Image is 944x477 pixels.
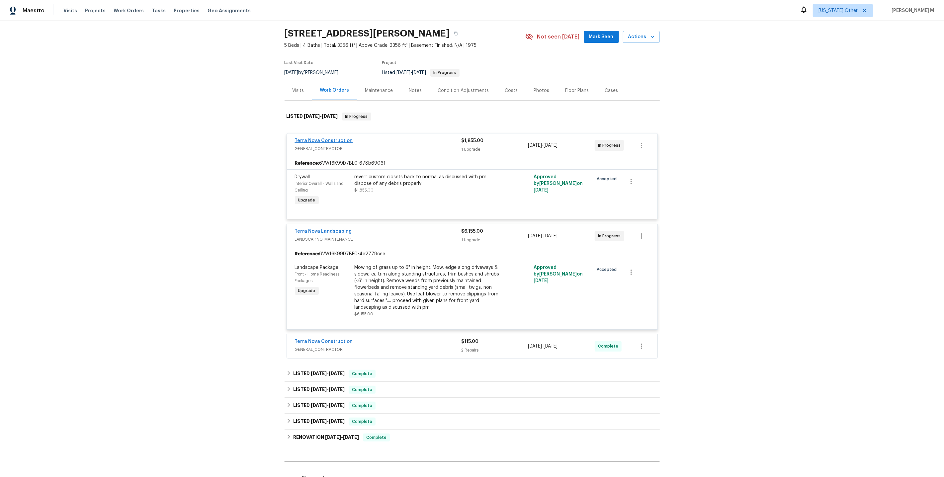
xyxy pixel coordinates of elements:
[325,435,359,439] span: -
[355,264,500,311] div: Mowing of grass up to 6" in height. Mow, edge along driveways & sidewalks, trim along standing st...
[397,70,411,75] span: [DATE]
[311,419,327,424] span: [DATE]
[349,402,375,409] span: Complete
[534,265,583,283] span: Approved by [PERSON_NAME] on
[349,386,375,393] span: Complete
[285,430,660,445] div: RENOVATION [DATE]-[DATE]Complete
[431,71,459,75] span: In Progress
[462,237,528,243] div: 1 Upgrade
[311,419,345,424] span: -
[311,371,327,376] span: [DATE]
[285,366,660,382] div: LISTED [DATE]-[DATE]Complete
[295,182,344,192] span: Interior Overall - Walls and Ceiling
[23,7,44,14] span: Maestro
[311,387,327,392] span: [DATE]
[409,87,422,94] div: Notes
[355,188,374,192] span: $1,855.00
[295,160,319,167] b: Reference:
[295,251,319,257] b: Reference:
[462,339,479,344] span: $115.00
[285,42,525,49] span: 5 Beds | 4 Baths | Total: 3356 ft² | Above Grade: 3356 ft² | Basement Finished: N/A | 1975
[589,33,614,41] span: Mark Seen
[114,7,144,14] span: Work Orders
[598,233,623,239] span: In Progress
[152,8,166,13] span: Tasks
[628,33,654,41] span: Actions
[295,175,310,179] span: Drywall
[462,146,528,153] div: 1 Upgrade
[598,142,623,149] span: In Progress
[293,386,345,394] h6: LISTED
[597,266,619,273] span: Accepted
[544,344,558,349] span: [DATE]
[605,87,618,94] div: Cases
[320,87,349,94] div: Work Orders
[598,343,621,350] span: Complete
[528,233,558,239] span: -
[85,7,106,14] span: Projects
[208,7,251,14] span: Geo Assignments
[412,70,426,75] span: [DATE]
[295,236,462,243] span: LANDSCAPING_MAINTENANCE
[295,346,462,353] span: GENERAL_CONTRACTOR
[528,234,542,238] span: [DATE]
[174,7,200,14] span: Properties
[285,106,660,127] div: LISTED [DATE]-[DATE]In Progress
[293,418,345,426] h6: LISTED
[544,143,558,148] span: [DATE]
[285,30,450,37] h2: [STREET_ADDRESS][PERSON_NAME]
[462,229,483,234] span: $6,155.00
[295,145,462,152] span: GENERAL_CONTRACTOR
[544,234,558,238] span: [DATE]
[322,114,338,119] span: [DATE]
[355,312,374,316] span: $6,155.00
[311,403,345,408] span: -
[293,402,345,410] h6: LISTED
[382,70,460,75] span: Listed
[528,142,558,149] span: -
[382,61,397,65] span: Project
[285,414,660,430] div: LISTED [DATE]-[DATE]Complete
[311,403,327,408] span: [DATE]
[304,114,320,119] span: [DATE]
[296,197,318,203] span: Upgrade
[285,61,314,65] span: Last Visit Date
[365,87,393,94] div: Maintenance
[293,87,304,94] div: Visits
[293,434,359,441] h6: RENOVATION
[63,7,77,14] span: Visits
[285,69,347,77] div: by [PERSON_NAME]
[364,434,389,441] span: Complete
[565,87,589,94] div: Floor Plans
[296,287,318,294] span: Upgrade
[295,272,340,283] span: Front - Home Readiness Packages
[889,7,934,14] span: [PERSON_NAME] M
[311,387,345,392] span: -
[329,419,345,424] span: [DATE]
[534,278,549,283] span: [DATE]
[329,371,345,376] span: [DATE]
[329,403,345,408] span: [DATE]
[295,138,353,143] a: Terra Nova Construction
[285,398,660,414] div: LISTED [DATE]-[DATE]Complete
[462,347,528,354] div: 2 Repairs
[462,138,484,143] span: $1,855.00
[295,229,352,234] a: Terra Nova Landscaping
[505,87,518,94] div: Costs
[349,418,375,425] span: Complete
[355,174,500,187] div: revert custom closets back to normal as discussed with pm. dispose of any debris properly
[287,113,338,120] h6: LISTED
[311,371,345,376] span: -
[304,114,338,119] span: -
[285,70,299,75] span: [DATE]
[397,70,426,75] span: -
[287,248,657,260] div: 6VW16K99D7BE0-4e2778cee
[349,370,375,377] span: Complete
[325,435,341,439] span: [DATE]
[528,343,558,350] span: -
[584,31,619,43] button: Mark Seen
[623,31,660,43] button: Actions
[528,344,542,349] span: [DATE]
[343,435,359,439] span: [DATE]
[597,176,619,182] span: Accepted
